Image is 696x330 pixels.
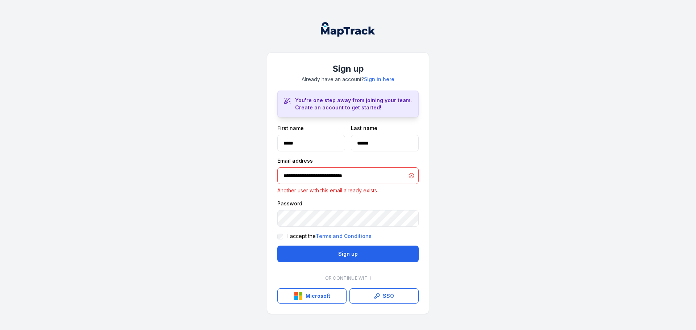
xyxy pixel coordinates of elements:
[349,288,419,304] a: SSO
[302,76,394,82] span: Already have an account?
[277,200,302,207] label: Password
[277,288,347,304] button: Microsoft
[287,233,372,240] label: I accept the
[364,76,394,83] a: Sign in here
[277,187,419,194] p: Another user with this email already exists
[351,125,377,132] label: Last name
[277,271,419,285] div: Or continue with
[277,63,419,75] h1: Sign up
[277,246,419,262] button: Sign up
[295,97,413,111] h3: You're one step away from joining your team. Create an account to get started!
[316,233,372,240] a: Terms and Conditions
[277,125,304,132] label: First name
[309,22,387,37] nav: Global
[277,157,313,164] label: Email address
